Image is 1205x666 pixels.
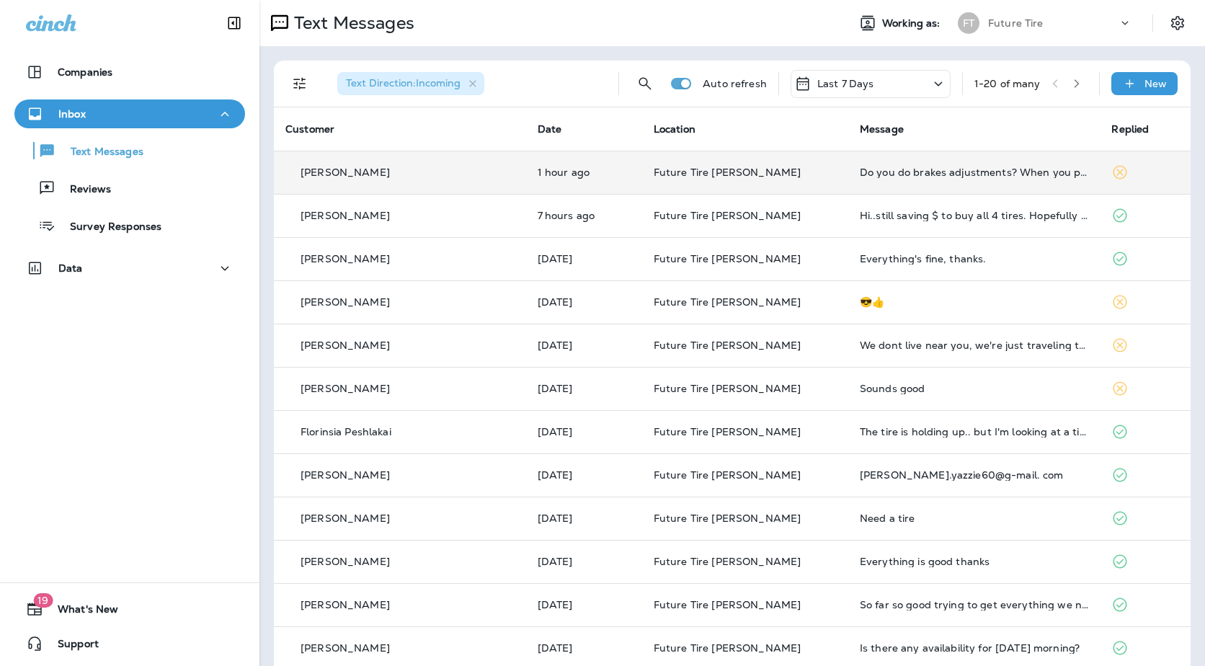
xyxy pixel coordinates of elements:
[301,512,390,524] p: [PERSON_NAME]
[654,512,801,525] span: Future Tire [PERSON_NAME]
[301,339,390,351] p: [PERSON_NAME]
[654,382,801,395] span: Future Tire [PERSON_NAME]
[58,262,83,274] p: Data
[301,253,390,265] p: [PERSON_NAME]
[860,599,1089,610] div: So far so good trying to get everything we need together to finish up
[56,146,143,159] p: Text Messages
[346,76,461,89] span: Text Direction : Incoming
[538,210,631,221] p: Oct 8, 2025 08:17 AM
[538,599,631,610] p: Sep 30, 2025 08:28 AM
[860,642,1089,654] div: Is there any availability for tomorrow morning?
[1111,123,1149,136] span: Replied
[301,166,390,178] p: [PERSON_NAME]
[301,599,390,610] p: [PERSON_NAME]
[860,210,1089,221] div: Hi..still saving $ to buy all 4 tires. Hopefully nxt mo.
[703,78,767,89] p: Auto refresh
[860,166,1089,178] div: Do you do brakes adjustments? When you put on the brakes, it shacks.
[301,469,390,481] p: [PERSON_NAME]
[301,296,390,308] p: [PERSON_NAME]
[337,72,484,95] div: Text Direction:Incoming
[654,209,801,222] span: Future Tire [PERSON_NAME]
[974,78,1041,89] div: 1 - 20 of many
[860,339,1089,351] div: We dont live near you, we're just traveling through. Please remove me from your list.
[14,136,245,166] button: Text Messages
[14,254,245,283] button: Data
[538,296,631,308] p: Oct 6, 2025 08:08 AM
[14,99,245,128] button: Inbox
[301,642,390,654] p: [PERSON_NAME]
[538,426,631,438] p: Oct 2, 2025 07:04 PM
[860,383,1089,394] div: Sounds good
[14,595,245,623] button: 19What's New
[958,12,979,34] div: FT
[817,78,874,89] p: Last 7 Days
[285,123,334,136] span: Customer
[654,555,801,568] span: Future Tire [PERSON_NAME]
[1165,10,1191,36] button: Settings
[538,512,631,524] p: Oct 1, 2025 11:50 AM
[654,339,801,352] span: Future Tire [PERSON_NAME]
[538,166,631,178] p: Oct 8, 2025 01:50 PM
[214,9,254,37] button: Collapse Sidebar
[654,598,801,611] span: Future Tire [PERSON_NAME]
[43,638,99,655] span: Support
[860,556,1089,567] div: Everything is good thanks
[860,426,1089,438] div: The tire is holding up.. but I'm looking at a tire rotation and maybe recheck the engine oil
[654,252,801,265] span: Future Tire [PERSON_NAME]
[538,469,631,481] p: Oct 1, 2025 02:06 PM
[33,593,53,608] span: 19
[14,629,245,658] button: Support
[538,123,562,136] span: Date
[538,556,631,567] p: Sep 30, 2025 09:51 AM
[860,123,904,136] span: Message
[288,12,414,34] p: Text Messages
[654,296,801,308] span: Future Tire [PERSON_NAME]
[301,426,391,438] p: Florinsia Peshlakai
[654,166,801,179] span: Future Tire [PERSON_NAME]
[285,69,314,98] button: Filters
[860,512,1089,524] div: Need a tire
[882,17,943,30] span: Working as:
[43,603,118,621] span: What's New
[55,221,161,234] p: Survey Responses
[58,66,112,78] p: Companies
[14,173,245,203] button: Reviews
[14,58,245,86] button: Companies
[654,425,801,438] span: Future Tire [PERSON_NAME]
[654,469,801,481] span: Future Tire [PERSON_NAME]
[1144,78,1167,89] p: New
[631,69,659,98] button: Search Messages
[538,339,631,351] p: Oct 4, 2025 12:21 PM
[55,183,111,197] p: Reviews
[538,383,631,394] p: Oct 3, 2025 07:18 AM
[538,642,631,654] p: Sep 29, 2025 01:40 PM
[860,296,1089,308] div: 😎👍
[301,556,390,567] p: [PERSON_NAME]
[654,123,695,136] span: Location
[860,469,1089,481] div: tom.yazzie60@g-mail. com
[58,108,86,120] p: Inbox
[860,253,1089,265] div: Everything's fine, thanks.
[654,641,801,654] span: Future Tire [PERSON_NAME]
[301,210,390,221] p: [PERSON_NAME]
[988,17,1044,29] p: Future Tire
[14,210,245,241] button: Survey Responses
[301,383,390,394] p: [PERSON_NAME]
[538,253,631,265] p: Oct 7, 2025 08:25 AM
